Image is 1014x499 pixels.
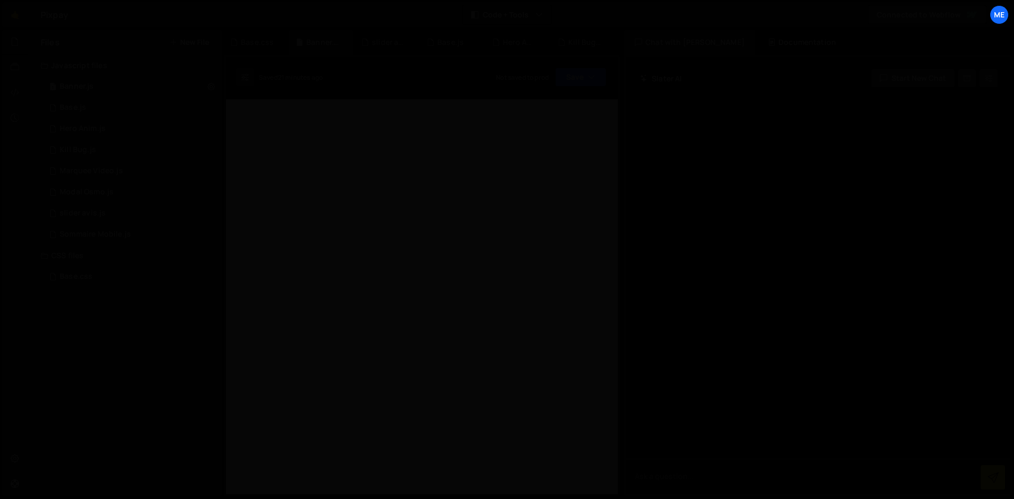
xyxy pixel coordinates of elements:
div: 13787/38639.js [41,203,222,224]
div: Sommaire Mobile.js [60,230,131,239]
div: Banner.js [60,82,93,91]
div: 13787/46292.js [41,76,222,97]
div: Documentation [757,30,847,55]
div: slider avis.js [372,37,406,48]
button: Save [555,68,606,87]
div: Hero Anim.js [60,124,106,134]
div: Not saved to prod [496,73,549,82]
div: slider avis.js [60,209,106,218]
div: Hero Anim.js [503,37,537,48]
div: 13787/35841.js [41,182,222,203]
div: 13787/39742.js [41,97,222,118]
div: 13787/36018.js [41,161,222,182]
div: Kill Bug.js [60,145,96,155]
div: Modal Osmo.js [60,187,114,197]
button: Start new chat [871,69,955,88]
div: Base.css [60,272,92,281]
div: Kill Bug.js [568,37,602,48]
div: Base.js [60,103,86,112]
a: 🤙 [2,2,28,27]
div: 13787/41547.js [41,224,222,245]
div: Base.css [241,37,274,48]
div: Base.js [437,37,464,48]
span: 1 [50,83,56,92]
div: 13787/35005.css [41,266,222,287]
a: Connected to Webflow [868,5,987,24]
div: 13787/40644.js [41,139,222,161]
div: Chat with [PERSON_NAME] [624,30,755,55]
div: Javascript files [28,55,222,76]
div: 13787/37688.js [41,118,222,139]
div: CSS files [28,245,222,266]
h2: Files [41,36,60,48]
a: Me [990,5,1009,24]
button: Code + Tools [463,5,551,24]
div: Banner.js [306,37,340,48]
div: Pixpay [41,8,68,21]
h2: Slater AI [640,73,682,83]
div: Marquee Video.js [60,166,123,176]
div: 21 minutes ago [278,73,323,82]
div: Saved [259,73,323,82]
button: New File [170,38,209,46]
